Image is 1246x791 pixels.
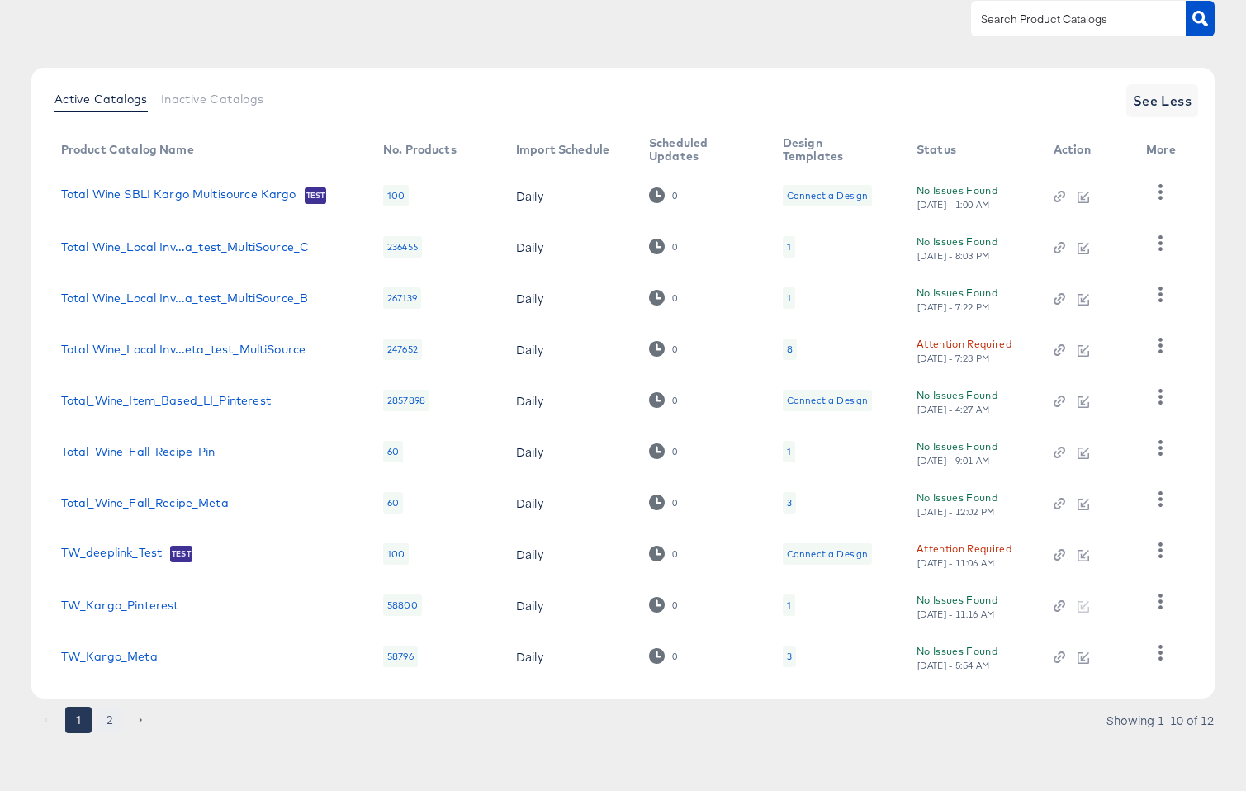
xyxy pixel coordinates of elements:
div: 0 [671,395,678,406]
div: 0 [671,651,678,662]
td: Daily [503,221,636,272]
div: 2857898 [383,390,429,411]
div: Scheduled Updates [649,136,750,163]
div: 247652 [383,339,422,360]
nav: pagination navigation [31,707,157,733]
div: 267139 [383,287,421,309]
th: More [1133,130,1196,170]
div: No. Products [383,143,457,156]
td: Daily [503,324,636,375]
div: 0 [671,548,678,560]
span: Test [305,189,327,202]
div: Connect a Design [783,185,872,206]
a: Total_Wine_Item_Based_LI_Pinterest [61,394,271,407]
td: Daily [503,528,636,580]
a: Total Wine SBLI Kargo Multisource Kargo [61,187,296,204]
div: 0 [649,341,678,357]
div: 100 [383,185,409,206]
div: 60 [383,492,403,514]
div: 60 [383,441,403,462]
div: Connect a Design [787,394,868,407]
div: 0 [649,648,678,664]
td: Daily [503,631,636,682]
span: Inactive Catalogs [161,92,264,106]
a: TW_Kargo_Meta [61,650,158,663]
div: 1 [783,287,795,309]
div: Attention Required [917,540,1011,557]
a: Total_Wine_Fall_Recipe_Meta [61,496,229,509]
td: Daily [503,477,636,528]
div: 1 [783,441,795,462]
a: Total_Wine_Fall_Recipe_Pin [61,445,216,458]
div: 3 [783,646,796,667]
span: Test [170,547,192,561]
div: 58796 [383,646,418,667]
div: 58800 [383,594,422,616]
button: page 1 [65,707,92,733]
td: Daily [503,426,636,477]
div: 0 [649,392,678,408]
button: Go to next page [128,707,154,733]
div: Showing 1–10 of 12 [1106,714,1215,726]
div: 0 [671,292,678,304]
div: 0 [671,497,678,509]
div: 3 [783,492,796,514]
div: 1 [783,594,795,616]
div: 0 [671,446,678,457]
div: 0 [649,597,678,613]
div: 3 [787,650,792,663]
div: 1 [787,240,791,253]
div: 0 [649,290,678,306]
div: 8 [783,339,797,360]
div: Connect a Design [783,390,872,411]
a: Total Wine_Local Inv...eta_test_MultiSource [61,343,306,356]
div: Attention Required [917,335,1011,353]
a: Total Wine_Local Inv...a_test_MultiSource_C [61,240,309,253]
div: 236455 [383,236,422,258]
a: Total Wine_Local Inv...a_test_MultiSource_B [61,291,308,305]
div: 1 [783,236,795,258]
div: 0 [649,495,678,510]
div: 100 [383,543,409,565]
span: Active Catalogs [54,92,148,106]
div: Connect a Design [783,543,872,565]
th: Status [903,130,1040,170]
div: [DATE] - 7:23 PM [917,353,991,364]
td: Daily [503,272,636,324]
div: 0 [649,546,678,561]
div: 8 [787,343,793,356]
div: 0 [649,239,678,254]
td: Daily [503,375,636,426]
div: Import Schedule [516,143,609,156]
td: Daily [503,580,636,631]
a: TW_deeplink_Test [61,546,162,562]
div: 0 [671,190,678,201]
div: 0 [649,187,678,203]
div: 1 [787,291,791,305]
button: Go to page 2 [97,707,123,733]
div: Design Templates [783,136,884,163]
div: 1 [787,445,791,458]
div: [DATE] - 11:06 AM [917,557,996,569]
button: Attention Required[DATE] - 7:23 PM [917,335,1011,364]
div: 0 [671,599,678,611]
th: Action [1040,130,1133,170]
div: 3 [787,496,792,509]
div: 0 [671,241,678,253]
div: 0 [671,343,678,355]
td: Daily [503,170,636,221]
button: See Less [1126,84,1199,117]
a: TW_Kargo_Pinterest [61,599,179,612]
div: Connect a Design [787,189,868,202]
div: Product Catalog Name [61,143,194,156]
div: 1 [787,599,791,612]
input: Search Product Catalogs [978,10,1154,29]
span: See Less [1133,89,1192,112]
div: Connect a Design [787,547,868,561]
div: 0 [649,443,678,459]
button: Attention Required[DATE] - 11:06 AM [917,540,1011,569]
